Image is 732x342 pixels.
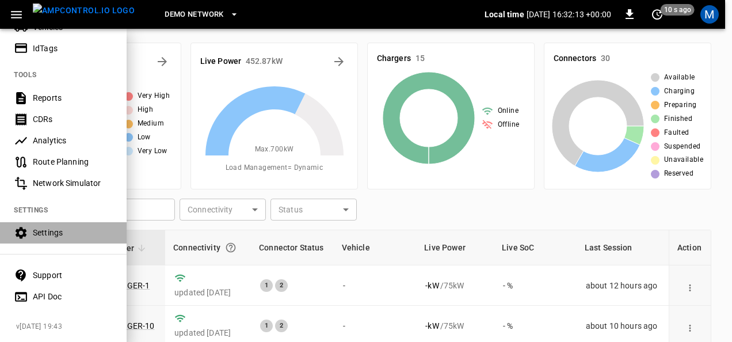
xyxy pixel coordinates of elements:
[16,321,117,333] span: v [DATE] 19:43
[33,92,113,104] div: Reports
[700,5,719,24] div: profile-icon
[648,5,666,24] button: set refresh interval
[33,156,113,168] div: Route Planning
[33,269,113,281] div: Support
[33,3,135,18] img: ampcontrol.io logo
[661,4,695,16] span: 10 s ago
[33,135,113,146] div: Analytics
[33,291,113,302] div: API Doc
[165,8,223,21] span: DEMO NETWORK
[33,43,113,54] div: IdTags
[33,227,113,238] div: Settings
[485,9,524,20] p: Local time
[33,177,113,189] div: Network Simulator
[33,113,113,125] div: CDRs
[527,9,611,20] p: [DATE] 16:32:13 +00:00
